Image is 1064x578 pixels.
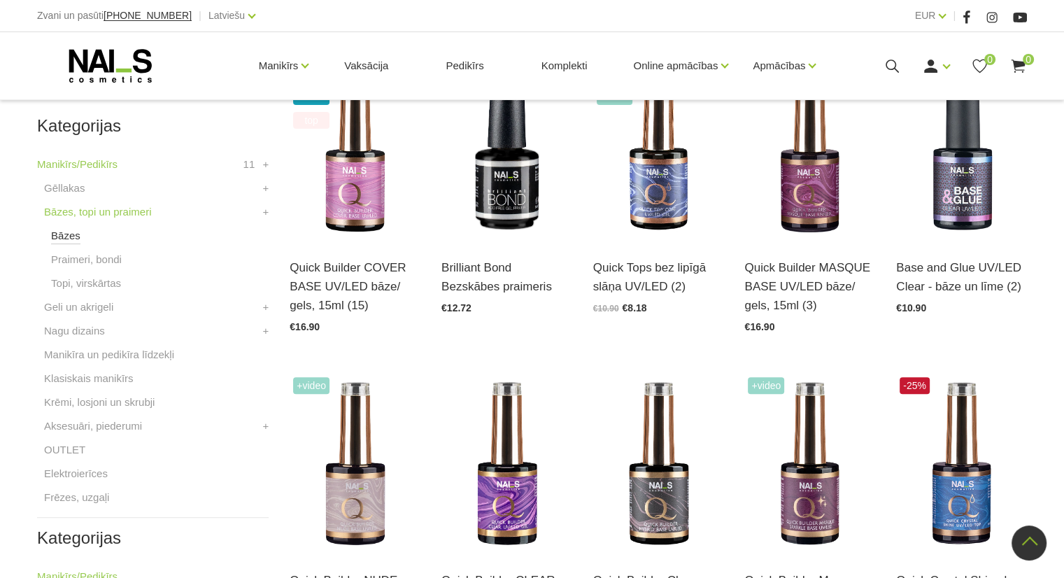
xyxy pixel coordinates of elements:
[208,7,245,24] a: Latviešu
[290,258,420,316] a: Quick Builder COVER BASE UV/LED bāze/ gels, 15ml (15)
[744,258,875,316] a: Quick Builder MASQUE BASE UV/LED bāze/ gels, 15ml (3)
[896,374,1027,554] img: Virsējais pārklājums bez lipīgā slāņa un UV zilā pārklājuma. Nodrošina izcilu spīdumu manikīram l...
[441,61,572,241] img: Bezskābes saķeres kārta nagiem.Skābi nesaturošs līdzeklis, kas nodrošina lielisku dabīgā naga saķ...
[44,299,113,316] a: Geli un akrigeli
[37,7,192,24] div: Zvani un pasūti
[44,323,105,339] a: Nagu dizains
[199,7,201,24] span: |
[51,251,122,268] a: Praimeri, bondi
[263,418,269,435] a: +
[44,180,85,197] a: Gēllakas
[971,57,988,75] a: 0
[896,302,926,313] span: €10.90
[915,7,936,24] a: EUR
[953,7,956,24] span: |
[633,38,718,94] a: Online apmācības
[1023,54,1034,65] span: 0
[44,418,142,435] a: Aksesuāri, piederumi
[753,38,805,94] a: Apmācības
[441,302,471,313] span: €12.72
[44,346,174,363] a: Manikīra un pedikīra līdzekļi
[622,302,646,313] span: €8.18
[37,529,269,547] h2: Kategorijas
[434,32,495,99] a: Pedikīrs
[896,61,1027,241] img: Līme tipšiem un bāze naga pārklājumam – 2in1. Inovatīvs produkts! Izmantojams kā līme tipšu pielī...
[744,321,774,332] span: €16.90
[259,38,299,94] a: Manikīrs
[593,61,724,241] img: Virsējais pārklājums bez lipīgā slāņa.Nodrošina izcilu spīdumu manikīram līdz pat nākamajai profi...
[1009,57,1027,75] a: 0
[44,370,134,387] a: Klasiskais manikīrs
[896,258,1027,296] a: Base and Glue UV/LED Clear - bāze un līme (2)
[44,465,108,482] a: Elektroierīces
[44,442,85,458] a: OUTLET
[984,54,995,65] span: 0
[263,299,269,316] a: +
[290,374,420,554] img: Lieliskas noturības kamuflējošā bāze/gels, kas ir saudzīga pret dabīgo nagu un nebojā naga plātni...
[263,204,269,220] a: +
[37,117,269,135] h2: Kategorijas
[593,304,619,313] span: €10.90
[243,156,255,173] span: 11
[900,377,930,394] span: -25%
[293,112,329,129] span: top
[44,489,109,506] a: Frēzes, uzgaļi
[51,227,80,244] a: Bāzes
[593,258,724,296] a: Quick Tops bez lipīgā slāņa UV/LED (2)
[290,321,320,332] span: €16.90
[263,180,269,197] a: +
[593,374,724,554] img: Klientu iemīļotajai Rubber bāzei esam mainījuši nosaukumu uz Quick Builder Clear HYBRID Base UV/L...
[530,32,599,99] a: Komplekti
[104,10,192,21] a: [PHONE_NUMBER]
[44,204,151,220] a: Bāzes, topi un praimeri
[263,323,269,339] a: +
[333,32,399,99] a: Vaksācija
[744,61,875,241] img: Quick Masque base – viegli maskējoša bāze/gels. Šī bāze/gels ir unikāls produkts ar daudz izmanto...
[37,156,118,173] a: Manikīrs/Pedikīrs
[748,377,784,394] span: +Video
[290,61,420,241] img: Šī brīža iemīlētākais produkts, kas nepieviļ nevienu meistaru.Perfektas noturības kamuflāžas bāze...
[744,374,875,554] img: Maskējoša, viegli mirdzoša bāze/gels. Unikāls produkts ar daudz izmantošanas iespējām: •Bāze gell...
[441,374,572,554] img: Quick Builder Clear – caurspīdīga bāze/gēls. Šī bāze/gēls ir unikāls produkts ar daudz izmantošan...
[293,377,329,394] span: +Video
[51,275,121,292] a: Topi, virskārtas
[44,394,155,411] a: Krēmi, losjoni un skrubji
[263,156,269,173] a: +
[441,258,572,296] a: Brilliant Bond Bezskābes praimeris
